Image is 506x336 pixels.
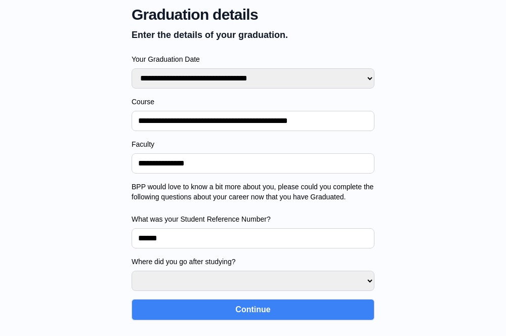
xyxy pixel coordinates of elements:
[132,28,374,42] p: Enter the details of your graduation.
[132,214,374,224] label: What was your Student Reference Number?
[132,97,374,107] label: Course
[132,54,374,64] label: Your Graduation Date
[132,6,374,24] span: Graduation details
[132,299,374,320] button: Continue
[132,182,374,202] label: BPP would love to know a bit more about you, please could you complete the following questions ab...
[132,139,374,149] label: Faculty
[132,257,374,267] label: Where did you go after studying?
